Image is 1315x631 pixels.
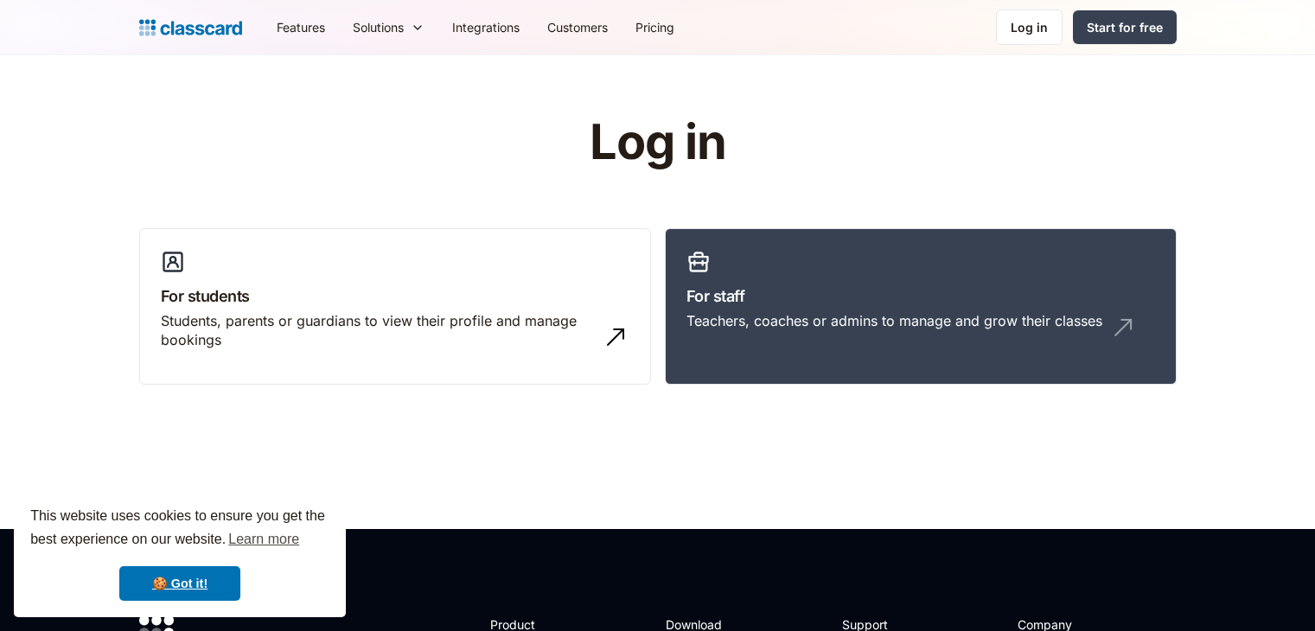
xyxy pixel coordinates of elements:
div: cookieconsent [14,489,346,617]
a: Pricing [622,8,688,47]
div: Students, parents or guardians to view their profile and manage bookings [161,311,595,350]
div: Solutions [353,18,404,36]
div: Solutions [339,8,438,47]
a: learn more about cookies [226,526,302,552]
div: Log in [1011,18,1048,36]
a: Customers [533,8,622,47]
span: This website uses cookies to ensure you get the best experience on our website. [30,506,329,552]
a: Features [263,8,339,47]
a: For studentsStudents, parents or guardians to view their profile and manage bookings [139,228,651,386]
a: Logo [139,16,242,40]
h3: For students [161,284,629,308]
div: Teachers, coaches or admins to manage and grow their classes [686,311,1102,330]
a: dismiss cookie message [119,566,240,601]
h3: For staff [686,284,1155,308]
a: For staffTeachers, coaches or admins to manage and grow their classes [665,228,1177,386]
h1: Log in [383,116,932,169]
a: Log in [996,10,1063,45]
div: Start for free [1087,18,1163,36]
a: Integrations [438,8,533,47]
a: Start for free [1073,10,1177,44]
